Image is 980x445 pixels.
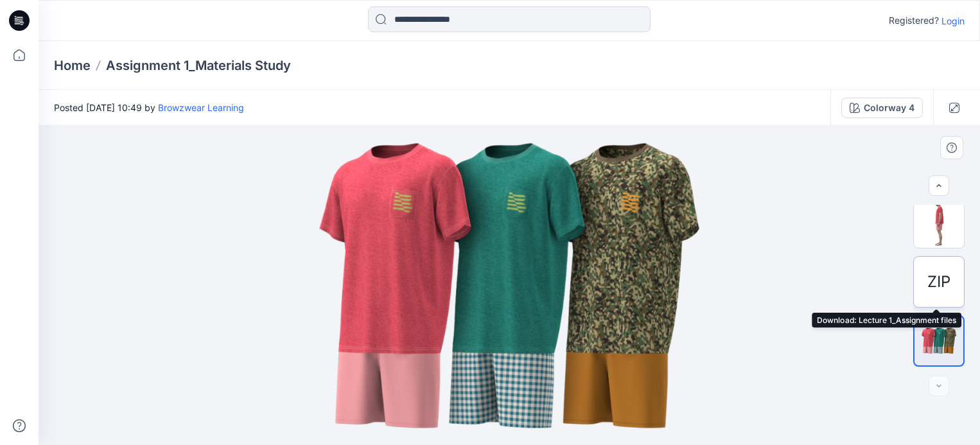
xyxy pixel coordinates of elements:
[841,98,923,118] button: Colorway 4
[158,102,244,113] a: Browzwear Learning
[941,14,965,28] p: Login
[106,57,291,74] p: Assignment 1_Materials Study
[889,13,939,28] p: Registered?
[914,326,963,356] img: All colorways
[914,198,964,248] img: BW M Outfit Left NRM
[54,101,244,114] span: Posted [DATE] 10:49 by
[243,126,775,445] img: eyJhbGciOiJIUzI1NiIsImtpZCI6IjAiLCJzbHQiOiJzZXMiLCJ0eXAiOiJKV1QifQ.eyJkYXRhIjp7InR5cGUiOiJzdG9yYW...
[54,57,91,74] a: Home
[927,270,950,293] span: ZIP
[864,101,914,115] div: Colorway 4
